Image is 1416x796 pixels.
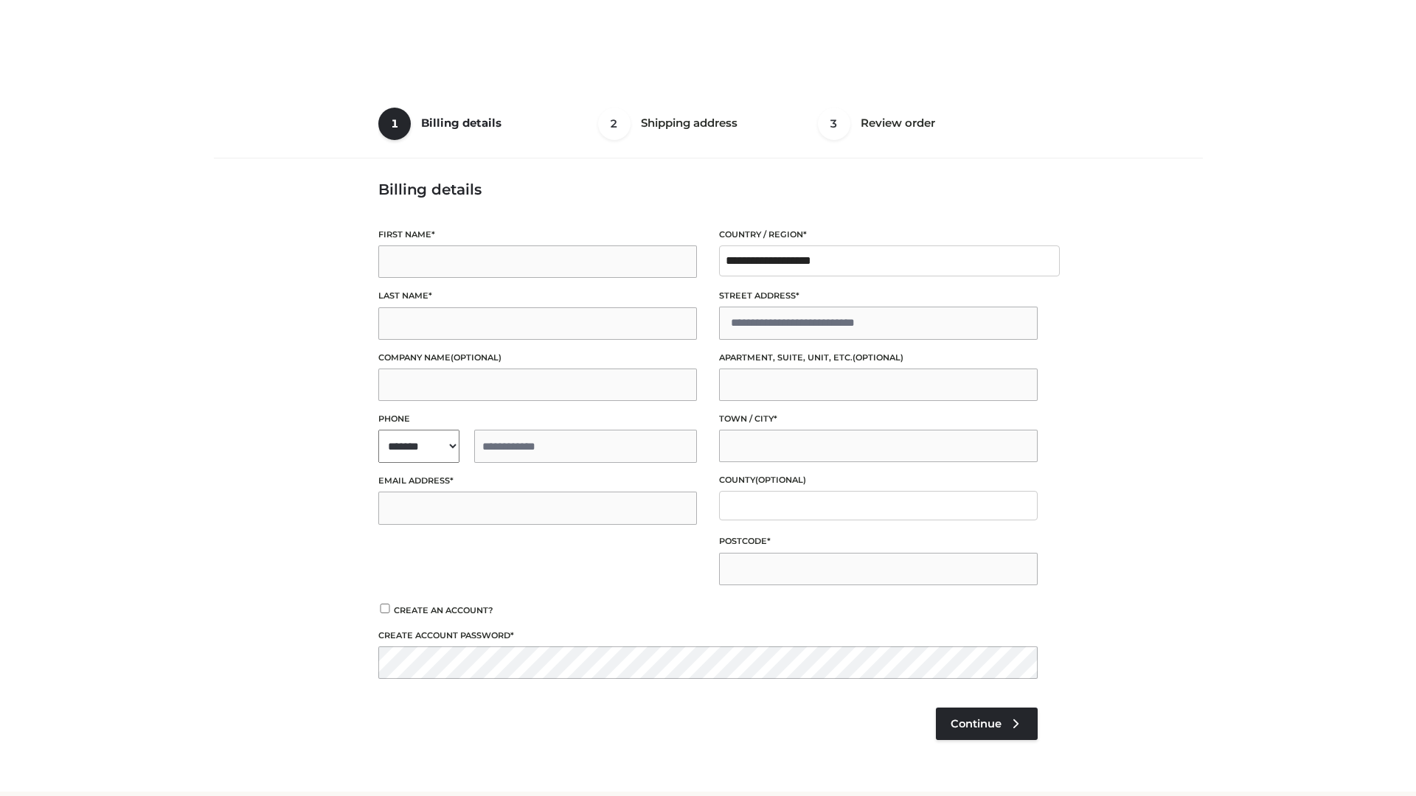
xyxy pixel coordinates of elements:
span: Continue [951,717,1002,730]
span: Billing details [421,116,502,130]
label: County [719,473,1038,487]
span: 2 [598,108,631,140]
span: (optional) [853,352,903,363]
a: Continue [936,708,1038,740]
input: Create an account? [378,604,392,613]
label: Apartment, suite, unit, etc. [719,351,1038,365]
span: 3 [818,108,850,140]
span: (optional) [451,352,502,363]
span: Review order [861,116,935,130]
label: Street address [719,289,1038,303]
label: Postcode [719,534,1038,548]
label: First name [378,228,697,242]
span: Shipping address [641,116,737,130]
span: (optional) [755,475,806,485]
label: Company name [378,351,697,365]
label: Create account password [378,629,1038,643]
label: Town / City [719,412,1038,426]
label: Last name [378,289,697,303]
h3: Billing details [378,181,1038,198]
span: 1 [378,108,411,140]
label: Country / Region [719,228,1038,242]
label: Phone [378,412,697,426]
span: Create an account? [394,605,493,615]
label: Email address [378,474,697,488]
